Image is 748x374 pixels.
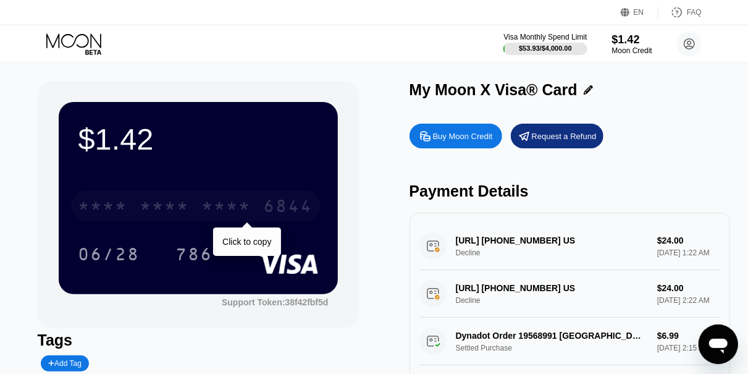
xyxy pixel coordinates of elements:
div: Request a Refund [511,124,603,148]
div: 786 [167,239,222,270]
div: $53.93 / $4,000.00 [519,45,572,52]
div: 786 [176,246,213,266]
div: Visa Monthly Spend Limit$53.93/$4,000.00 [503,33,587,55]
iframe: Button to launch messaging window [699,325,738,364]
div: Click to copy [222,237,271,247]
div: $1.42Moon Credit [612,33,652,55]
div: FAQ [658,6,702,19]
div: $1.42 [78,122,318,156]
div: EN [634,8,644,17]
div: Support Token:38f42fbf5d [222,297,328,307]
div: 6844 [264,198,313,218]
div: Payment Details [410,182,731,200]
div: Moon Credit [612,46,652,55]
div: FAQ [687,8,702,17]
div: Add Tag [48,359,82,368]
div: Buy Moon Credit [433,131,493,142]
div: $1.42 [612,33,652,46]
div: Tags [38,331,359,349]
div: My Moon X Visa® Card [410,81,578,99]
div: Visa Monthly Spend Limit [503,33,587,41]
div: Buy Moon Credit [410,124,502,148]
div: Request a Refund [532,131,597,142]
div: EN [621,6,658,19]
div: Support Token: 38f42fbf5d [222,297,328,307]
div: Add Tag [41,355,89,372]
div: 06/28 [78,246,140,266]
div: 06/28 [69,239,149,270]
